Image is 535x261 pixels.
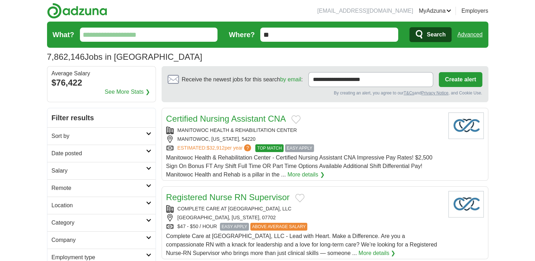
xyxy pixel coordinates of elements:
button: Add to favorite jobs [291,115,301,124]
span: EASY APPLY [285,144,314,152]
a: Registered Nurse RN Supervisor [166,192,290,202]
li: [EMAIL_ADDRESS][DOMAIN_NAME] [317,7,413,15]
a: Advanced [457,28,482,42]
div: $47 - $50 / HOUR [166,223,443,231]
span: EASY APPLY [220,223,249,231]
button: Add to favorite jobs [295,194,304,202]
h2: Date posted [52,149,146,158]
a: Employers [461,7,488,15]
label: What? [53,29,74,40]
a: More details ❯ [359,249,396,257]
span: $32,912 [207,145,225,151]
div: [GEOGRAPHIC_DATA], [US_STATE], 07702 [166,214,443,221]
div: MANITOWOC, [US_STATE], 54220 [166,135,443,143]
div: COMPLETE CARE AT [GEOGRAPHIC_DATA], LLC [166,205,443,213]
img: Company logo [448,112,484,139]
label: Where? [229,29,255,40]
img: Adzuna logo [47,3,107,19]
a: Salary [47,162,156,179]
div: By creating an alert, you agree to our and , and Cookie Use. [168,90,482,96]
a: Date posted [47,145,156,162]
a: Certified Nursing Assistant CNA [166,114,286,123]
a: More details ❯ [287,170,325,179]
h2: Category [52,219,146,227]
a: Company [47,231,156,249]
div: Average Salary [52,71,151,76]
span: Search [427,28,446,42]
h1: Jobs in [GEOGRAPHIC_DATA] [47,52,202,62]
a: MyAdzuna [419,7,451,15]
span: ? [244,144,251,151]
span: ABOVE AVERAGE SALARY [250,223,308,231]
a: T&Cs [403,91,414,95]
h2: Sort by [52,132,146,140]
span: Receive the newest jobs for this search : [182,75,303,84]
a: ESTIMATED:$32,912per year? [178,144,253,152]
button: Search [409,27,452,42]
h2: Location [52,201,146,210]
a: Privacy Notice [421,91,448,95]
h2: Company [52,236,146,244]
div: MANITOWOC HEALTH & REHABILITATION CENTER [166,127,443,134]
div: $76,422 [52,76,151,89]
span: Complete Care at [GEOGRAPHIC_DATA], LLC - Lead with Heart. Make a Difference. Are you a compassio... [166,233,437,256]
a: See More Stats ❯ [105,88,150,96]
span: TOP MATCH [255,144,283,152]
h2: Remote [52,184,146,192]
h2: Filter results [47,108,156,127]
a: by email [280,76,301,82]
a: Location [47,197,156,214]
button: Create alert [439,72,482,87]
a: Sort by [47,127,156,145]
span: Manitowoc Health & Rehabilitation Center - Certified Nursing Assistant CNA Impressive Pay Rates! ... [166,155,432,178]
span: 7,862,146 [47,51,85,63]
a: Remote [47,179,156,197]
h2: Salary [52,167,146,175]
a: Category [47,214,156,231]
img: Company logo [448,191,484,217]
